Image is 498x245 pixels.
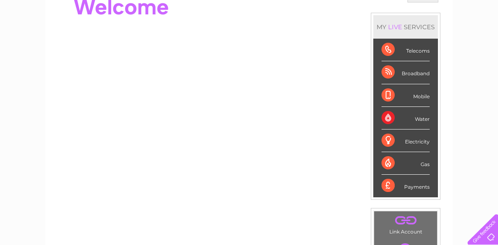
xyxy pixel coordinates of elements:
[374,35,392,41] a: Energy
[382,152,430,175] div: Gas
[374,211,437,237] td: Link Account
[382,129,430,152] div: Electricity
[426,35,438,41] a: Blog
[353,35,369,41] a: Water
[55,5,444,40] div: Clear Business is a trading name of Verastar Limited (registered in [GEOGRAPHIC_DATA] No. 3667643...
[382,107,430,129] div: Water
[343,4,400,14] a: 0333 014 3131
[382,61,430,84] div: Broadband
[397,35,421,41] a: Telecoms
[471,35,490,41] a: Log out
[373,15,438,39] div: MY SERVICES
[17,21,59,46] img: logo.png
[443,35,463,41] a: Contact
[386,23,404,31] div: LIVE
[382,39,430,61] div: Telecoms
[376,213,435,228] a: .
[382,84,430,107] div: Mobile
[382,175,430,197] div: Payments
